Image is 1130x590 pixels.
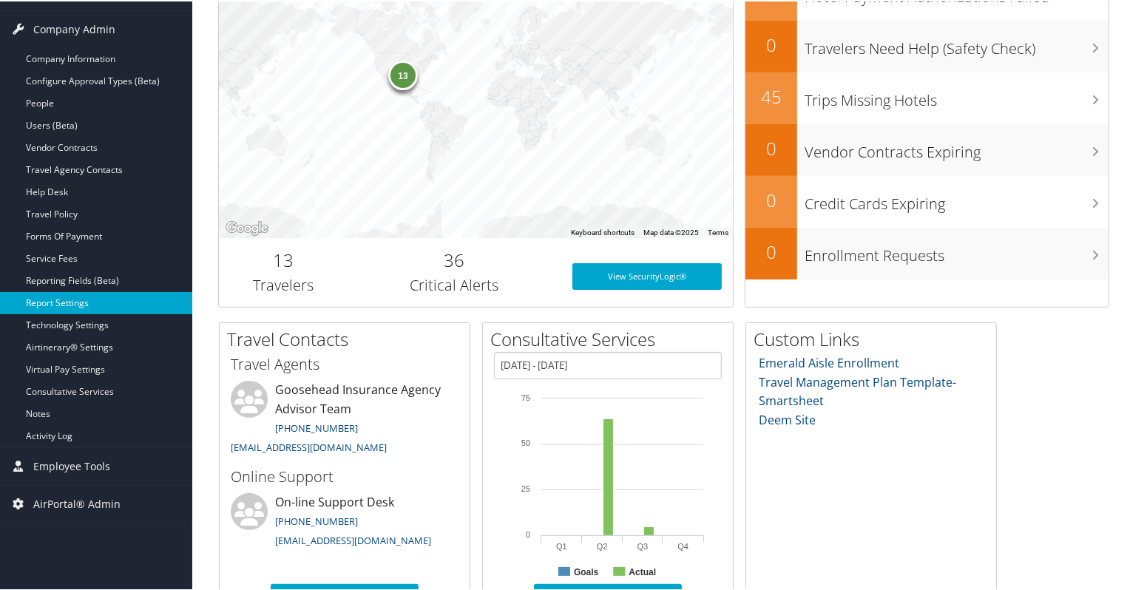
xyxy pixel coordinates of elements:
[677,540,689,549] text: Q4
[223,217,271,237] a: Open this area in Google Maps (opens a new window)
[572,262,722,288] a: View SecurityLogic®
[571,226,635,237] button: Keyboard shortcuts
[745,226,1109,278] a: 0Enrollment Requests
[805,81,1109,109] h3: Trips Missing Hotels
[708,227,728,235] a: Terms (opens in new tab)
[223,217,271,237] img: Google
[805,237,1109,265] h3: Enrollment Requests
[745,186,797,211] h2: 0
[231,353,459,373] h3: Travel Agents
[230,246,336,271] h2: 13
[805,185,1109,213] h3: Credit Cards Expiring
[745,174,1109,226] a: 0Credit Cards Expiring
[759,353,900,370] a: Emerald Aisle Enrollment
[745,123,1109,174] a: 0Vendor Contracts Expiring
[745,238,797,263] h2: 0
[275,420,358,433] a: [PHONE_NUMBER]
[745,71,1109,123] a: 45Trips Missing Hotels
[805,133,1109,161] h3: Vendor Contracts Expiring
[745,135,797,160] h2: 0
[359,274,550,294] h3: Critical Alerts
[275,532,431,546] a: [EMAIL_ADDRESS][DOMAIN_NAME]
[33,484,121,521] span: AirPortal® Admin
[745,31,797,56] h2: 0
[230,274,336,294] h3: Travelers
[805,30,1109,58] h3: Travelers Need Help (Safety Check)
[33,10,115,47] span: Company Admin
[227,325,470,350] h2: Travel Contacts
[754,325,996,350] h2: Custom Links
[521,483,530,492] tspan: 25
[556,540,567,549] text: Q1
[643,227,699,235] span: Map data ©2025
[521,437,530,446] tspan: 50
[388,59,418,89] div: 13
[597,540,608,549] text: Q2
[526,529,530,538] tspan: 0
[759,410,816,427] a: Deem Site
[521,392,530,401] tspan: 75
[490,325,733,350] h2: Consultative Services
[231,465,459,486] h3: Online Support
[359,246,550,271] h2: 36
[637,540,649,549] text: Q3
[629,566,656,576] text: Actual
[33,447,110,484] span: Employee Tools
[223,492,466,552] li: On-line Support Desk
[759,373,957,408] a: Travel Management Plan Template- Smartsheet
[275,513,358,526] a: [PHONE_NUMBER]
[745,83,797,108] h2: 45
[223,379,466,458] li: Goosehead Insurance Agency Advisor Team
[745,19,1109,71] a: 0Travelers Need Help (Safety Check)
[574,566,599,576] text: Goals
[231,439,387,452] a: [EMAIL_ADDRESS][DOMAIN_NAME]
